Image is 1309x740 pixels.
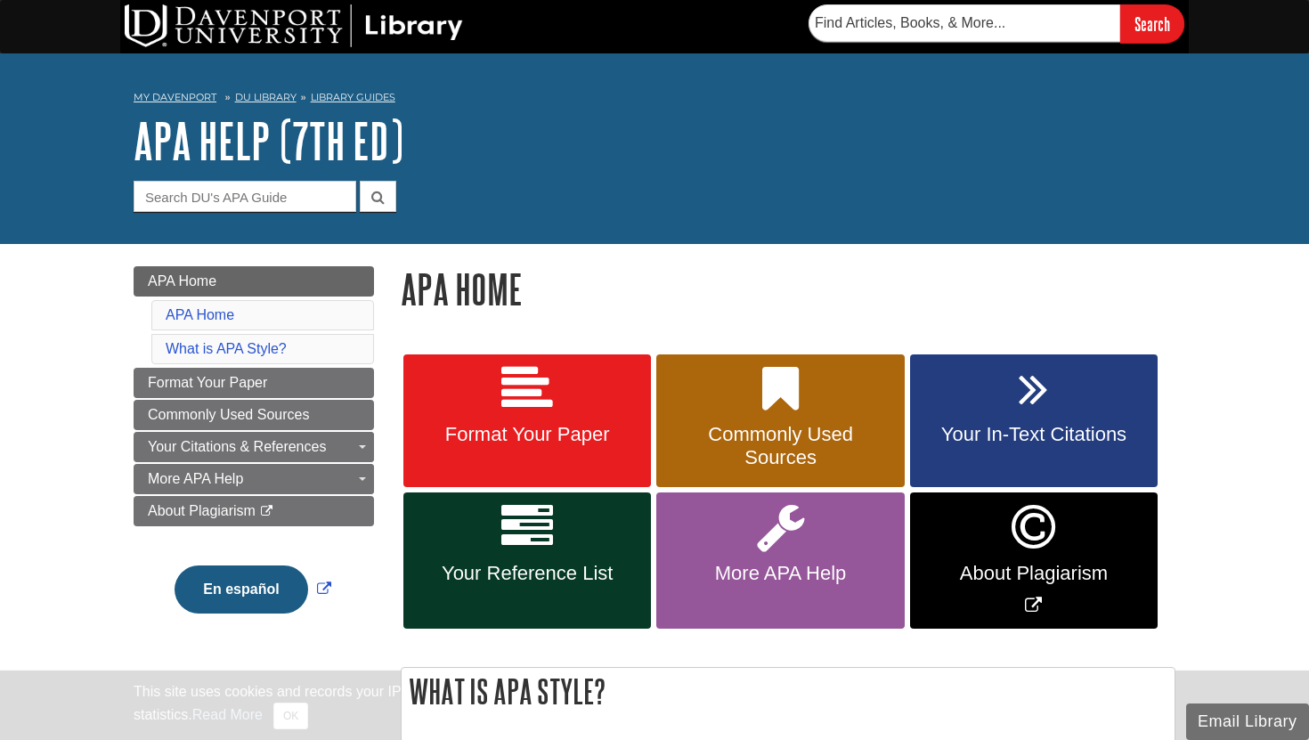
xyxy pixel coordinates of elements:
[134,181,356,212] input: Search DU's APA Guide
[134,368,374,398] a: Format Your Paper
[134,113,403,168] a: APA Help (7th Ed)
[403,492,651,629] a: Your Reference List
[134,681,1175,729] div: This site uses cookies and records your IP address for usage statistics. Additionally, we use Goo...
[910,354,1158,488] a: Your In-Text Citations
[134,464,374,494] a: More APA Help
[273,703,308,729] button: Close
[148,407,309,422] span: Commonly Used Sources
[1120,4,1184,43] input: Search
[809,4,1184,43] form: Searches DU Library's articles, books, and more
[166,307,234,322] a: APA Home
[656,492,904,629] a: More APA Help
[134,266,374,297] a: APA Home
[148,273,216,289] span: APA Home
[417,562,638,585] span: Your Reference List
[259,506,274,517] i: This link opens in a new window
[809,4,1120,42] input: Find Articles, Books, & More...
[148,471,243,486] span: More APA Help
[134,85,1175,114] nav: breadcrumb
[311,91,395,103] a: Library Guides
[403,354,651,488] a: Format Your Paper
[235,91,297,103] a: DU Library
[166,341,287,356] a: What is APA Style?
[148,503,256,518] span: About Plagiarism
[192,707,263,722] a: Read More
[923,562,1144,585] span: About Plagiarism
[1186,703,1309,740] button: Email Library
[670,562,890,585] span: More APA Help
[656,354,904,488] a: Commonly Used Sources
[910,492,1158,629] a: Link opens in new window
[148,375,267,390] span: Format Your Paper
[148,439,326,454] span: Your Citations & References
[134,266,374,644] div: Guide Page Menu
[134,400,374,430] a: Commonly Used Sources
[134,496,374,526] a: About Plagiarism
[401,266,1175,312] h1: APA Home
[417,423,638,446] span: Format Your Paper
[134,432,374,462] a: Your Citations & References
[134,90,216,105] a: My Davenport
[175,565,307,614] button: En español
[923,423,1144,446] span: Your In-Text Citations
[125,4,463,47] img: DU Library
[402,668,1175,715] h2: What is APA Style?
[170,581,335,597] a: Link opens in new window
[670,423,890,469] span: Commonly Used Sources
